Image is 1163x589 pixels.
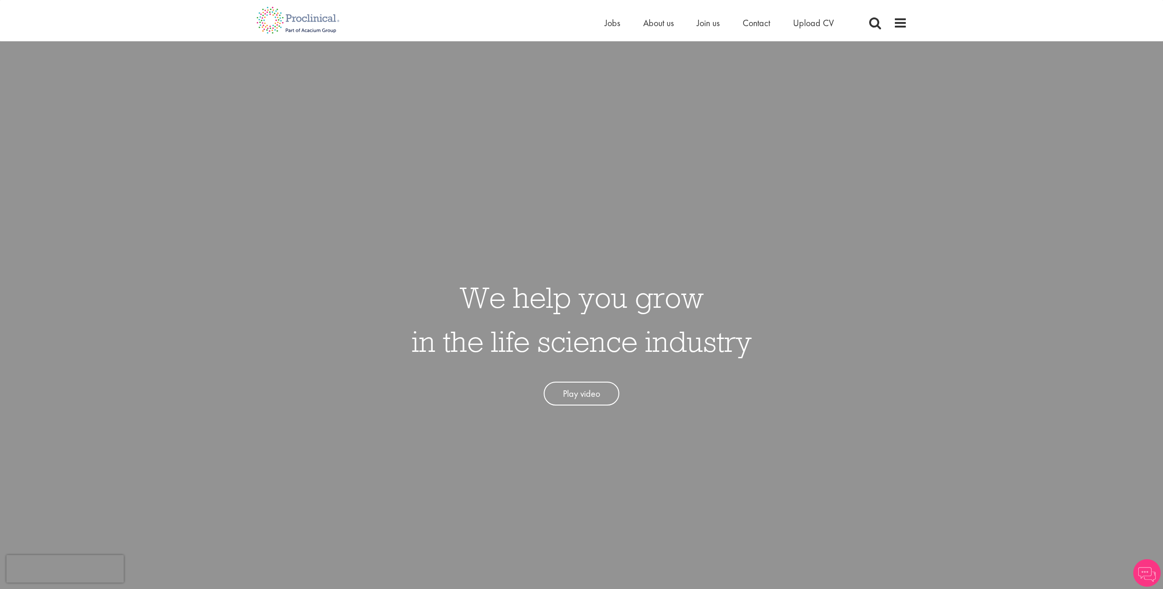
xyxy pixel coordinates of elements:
img: Chatbot [1133,559,1161,587]
a: Play video [544,382,619,406]
a: Jobs [605,17,620,29]
a: About us [643,17,674,29]
h1: We help you grow in the life science industry [412,275,752,363]
a: Upload CV [793,17,834,29]
a: Join us [697,17,720,29]
a: Contact [743,17,770,29]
